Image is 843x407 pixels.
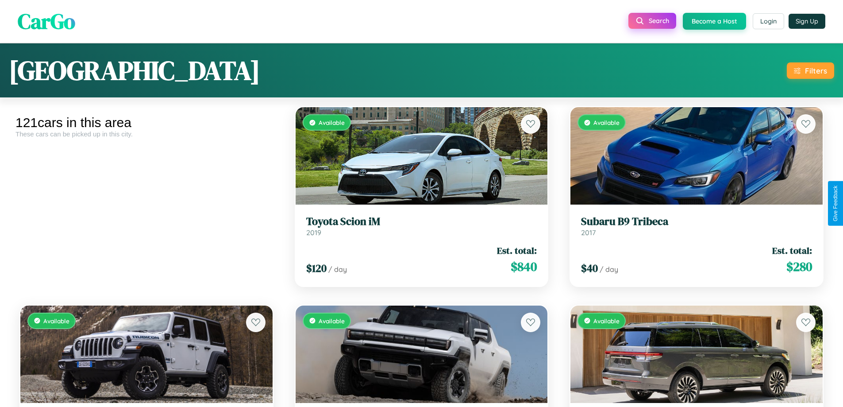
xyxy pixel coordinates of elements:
[593,317,620,325] span: Available
[328,265,347,274] span: / day
[43,317,69,325] span: Available
[306,261,327,275] span: $ 120
[306,215,537,237] a: Toyota Scion iM2019
[786,258,812,275] span: $ 280
[683,13,746,30] button: Become a Host
[15,130,277,138] div: These cars can be picked up in this city.
[600,265,618,274] span: / day
[497,244,537,257] span: Est. total:
[789,14,825,29] button: Sign Up
[511,258,537,275] span: $ 840
[628,13,676,29] button: Search
[581,215,812,228] h3: Subaru B9 Tribeca
[593,119,620,126] span: Available
[581,228,596,237] span: 2017
[18,7,75,36] span: CarGo
[772,244,812,257] span: Est. total:
[319,317,345,325] span: Available
[787,62,834,79] button: Filters
[319,119,345,126] span: Available
[306,228,321,237] span: 2019
[649,17,669,25] span: Search
[753,13,784,29] button: Login
[581,261,598,275] span: $ 40
[306,215,537,228] h3: Toyota Scion iM
[805,66,827,75] div: Filters
[581,215,812,237] a: Subaru B9 Tribeca2017
[832,186,839,221] div: Give Feedback
[15,115,277,130] div: 121 cars in this area
[9,52,260,89] h1: [GEOGRAPHIC_DATA]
